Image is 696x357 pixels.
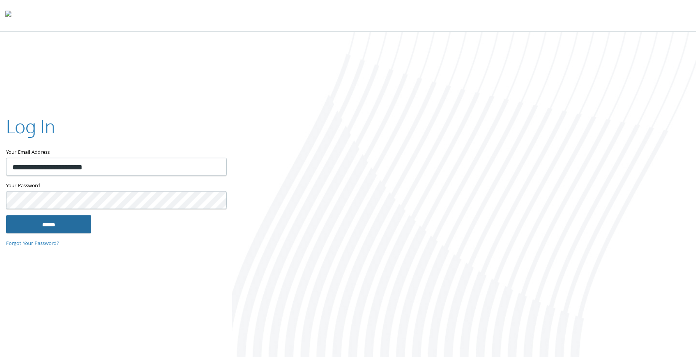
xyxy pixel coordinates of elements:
keeper-lock: Open Keeper Popup [212,162,221,171]
img: todyl-logo-dark.svg [5,8,11,23]
label: Your Password [6,182,226,191]
a: Forgot Your Password? [6,240,59,248]
keeper-lock: Open Keeper Popup [212,196,221,205]
h2: Log In [6,114,55,139]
